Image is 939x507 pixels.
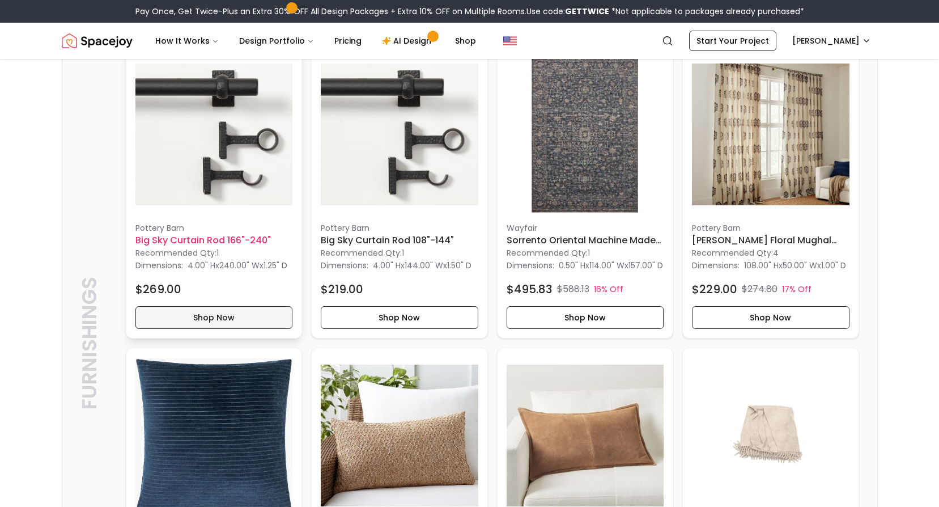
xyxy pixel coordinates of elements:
span: 1.25" D [264,260,287,271]
h6: Big Sky Curtain Rod 108"-144" [321,234,478,247]
button: Design Portfolio [230,29,323,52]
h4: $269.00 [135,281,181,297]
h4: $219.00 [321,281,363,297]
div: Pay Once, Get Twice-Plus an Extra 30% OFF All Design Packages + Extra 10% OFF on Multiple Rooms. [135,6,804,17]
button: Shop Now [321,306,478,329]
span: 1.00" D [821,260,846,271]
a: Big Sky Curtain Rod 166"-240" imagePottery BarnBig Sky Curtain Rod 166"-240"Recommended Qty:1Dime... [126,46,303,339]
img: Elinor Floral Mughal Linen Cotton Curtain-108" image [692,56,849,213]
div: Elinor Floral Mughal Linen Cotton Curtain-108" [682,46,859,339]
span: 0.50" H [559,260,585,271]
h4: $495.83 [507,281,553,297]
a: Start Your Project [689,31,776,51]
img: Big Sky Curtain Rod 166"-240" image [135,56,293,213]
p: 16% Off [594,284,623,295]
button: Shop Now [692,306,849,329]
button: Shop Now [135,306,293,329]
p: Dimensions: [321,259,368,272]
p: Recommended Qty: 1 [135,247,293,259]
nav: Global [62,23,878,59]
button: [PERSON_NAME] [785,31,878,51]
p: $274.80 [742,282,777,296]
span: 4.00" H [188,260,215,271]
p: Pottery Barn [135,222,293,234]
div: Sorrento Oriental Machine Made Power Loom Polyester Area Rug-9'6"x13'1" [497,46,674,339]
p: Dimensions: [135,259,183,272]
h6: Sorrento Oriental Machine Made Power Loom Polyester Area Rug-9'6"x13'1" [507,234,664,247]
b: GETTWICE [565,6,609,17]
button: How It Works [146,29,228,52]
span: 240.00" W [219,260,260,271]
a: Big Sky Curtain Rod 108"-144" imagePottery BarnBig Sky Curtain Rod 108"-144"Recommended Qty:1Dime... [311,46,488,339]
div: Big Sky Curtain Rod 108"-144" [311,46,488,339]
span: 157.00" D [628,260,663,271]
p: Recommended Qty: 1 [507,247,664,259]
p: x x [373,260,471,271]
a: Shop [446,29,485,52]
img: Spacejoy Logo [62,29,133,52]
span: 108.00" H [744,260,779,271]
a: AI Design [373,29,444,52]
p: x x [188,260,287,271]
nav: Main [146,29,485,52]
p: $588.13 [557,282,589,296]
p: Recommended Qty: 4 [692,247,849,259]
p: Dimensions: [692,259,740,272]
span: 4.00" H [373,260,401,271]
img: Big Sky Curtain Rod 108"-144" image [321,56,478,213]
h6: [PERSON_NAME] Floral Mughal Linen Cotton Curtain-108" [692,234,849,247]
p: Wayfair [507,222,664,234]
span: 114.00" W [589,260,624,271]
span: *Not applicable to packages already purchased* [609,6,804,17]
p: 17% Off [782,284,811,295]
a: Pricing [325,29,371,52]
a: Sorrento Oriental Machine Made Power Loom Polyester Area Rug-9'6"x13'1" imageWayfairSorrento Orie... [497,46,674,339]
p: x x [559,260,663,271]
p: Furnishings [78,207,101,479]
h4: $229.00 [692,281,737,297]
div: Big Sky Curtain Rod 166"-240" [126,46,303,339]
p: Dimensions: [507,259,554,272]
a: Elinor Floral Mughal Linen Cotton Curtain-108" imagePottery Barn[PERSON_NAME] Floral Mughal Linen... [682,46,859,339]
p: Pottery Barn [692,222,849,234]
p: x x [744,260,846,271]
span: 50.00" W [783,260,817,271]
a: Spacejoy [62,29,133,52]
img: Sorrento Oriental Machine Made Power Loom Polyester Area Rug-9'6"x13'1" image [507,56,664,213]
span: 1.50" D [447,260,471,271]
p: Recommended Qty: 1 [321,247,478,259]
h6: Big Sky Curtain Rod 166"-240" [135,234,293,247]
span: Use code: [526,6,609,17]
span: 144.00" W [405,260,443,271]
p: Pottery Barn [321,222,478,234]
img: United States [503,34,517,48]
button: Shop Now [507,306,664,329]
